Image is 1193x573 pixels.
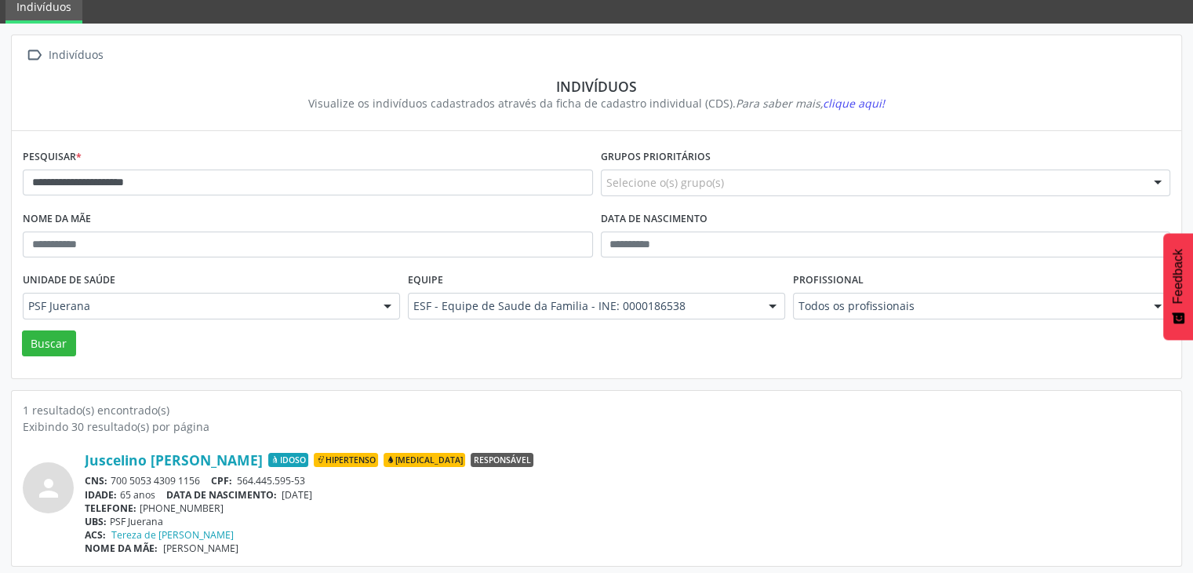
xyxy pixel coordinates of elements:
span: [DATE] [282,488,312,502]
label: Unidade de saúde [23,268,115,293]
span: PSF Juerana [28,298,368,314]
i: person [35,474,63,502]
span: Feedback [1171,249,1185,304]
span: [MEDICAL_DATA] [384,453,465,467]
span: NOME DA MÃE: [85,542,158,555]
span: Todos os profissionais [798,298,1138,314]
div: 700 5053 4309 1156 [85,474,1170,487]
label: Grupos prioritários [601,145,711,170]
span: ACS: [85,528,106,542]
span: ESF - Equipe de Saude da Familia - INE: 0000186538 [413,298,753,314]
span: Idoso [268,453,308,467]
div: Indivíduos [45,44,106,67]
i: Para saber mais, [736,96,885,111]
div: Exibindo 30 resultado(s) por página [23,418,1170,435]
button: Feedback - Mostrar pesquisa [1163,233,1193,340]
span: IDADE: [85,488,117,502]
span: Responsável [471,453,533,467]
span: CPF: [211,474,232,487]
button: Buscar [22,330,76,357]
span: Hipertenso [314,453,378,467]
div: 65 anos [85,488,1170,502]
label: Equipe [408,268,443,293]
a:  Indivíduos [23,44,106,67]
label: Profissional [793,268,864,293]
span: TELEFONE: [85,502,136,515]
label: Data de nascimento [601,207,707,232]
span: DATA DE NASCIMENTO: [166,488,277,502]
div: 1 resultado(s) encontrado(s) [23,402,1170,418]
label: Pesquisar [23,145,82,170]
span: Selecione o(s) grupo(s) [606,174,724,191]
span: UBS: [85,515,107,528]
span: CNS: [85,474,107,487]
label: Nome da mãe [23,207,91,232]
div: PSF Juerana [85,515,1170,528]
span: clique aqui! [823,96,885,111]
a: Tereza de [PERSON_NAME] [111,528,234,542]
div: Visualize os indivíduos cadastrados através da ficha de cadastro individual (CDS). [34,95,1159,111]
span: [PERSON_NAME] [163,542,238,555]
div: [PHONE_NUMBER] [85,502,1170,515]
i:  [23,44,45,67]
span: 564.445.595-53 [237,474,305,487]
div: Indivíduos [34,78,1159,95]
a: Juscelino [PERSON_NAME] [85,451,263,469]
